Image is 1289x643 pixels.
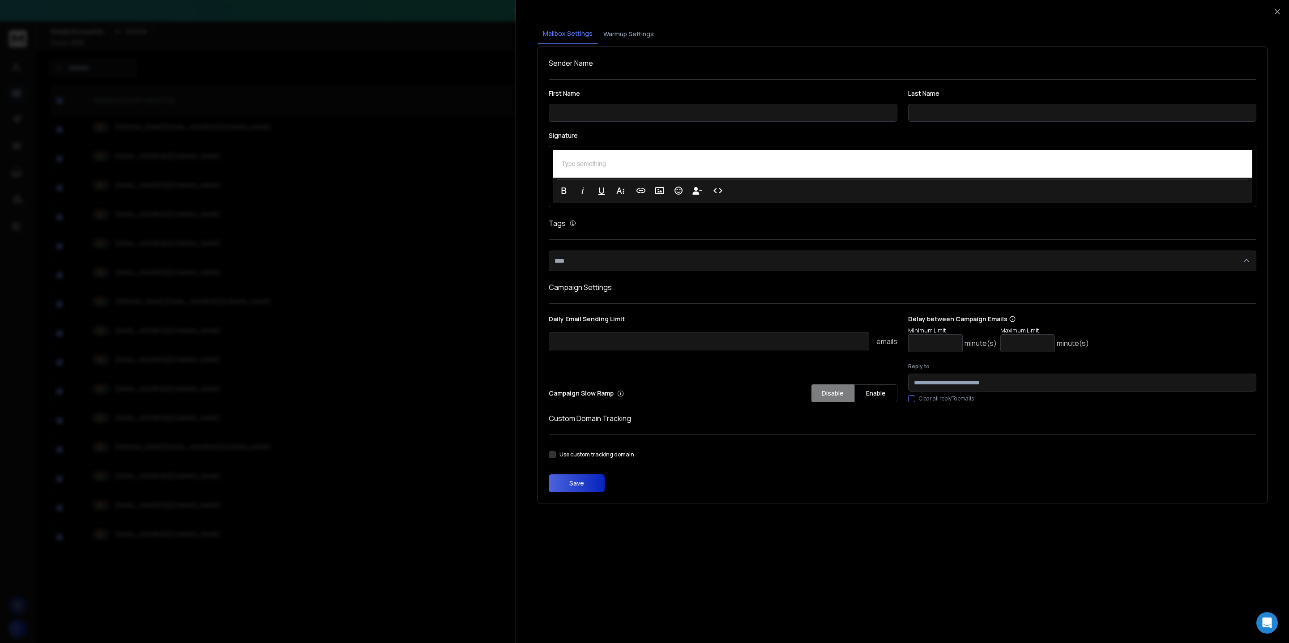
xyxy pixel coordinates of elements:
[908,315,1089,324] p: Delay between Campaign Emails
[651,182,668,200] button: Insert Image (⌘P)
[549,282,1256,293] h1: Campaign Settings
[598,24,659,44] button: Warmup Settings
[549,218,566,229] h1: Tags
[612,182,629,200] button: More Text
[1057,338,1089,349] p: minute(s)
[555,182,572,200] button: Bold (⌘B)
[811,384,854,402] button: Disable
[919,395,974,402] label: Clear all replyTo emails
[965,338,997,349] p: minute(s)
[854,384,897,402] button: Enable
[709,182,726,200] button: Code View
[549,132,1256,139] label: Signature
[1000,327,1089,334] p: Maximum Limit
[574,182,591,200] button: Italic (⌘I)
[549,58,1256,68] h1: Sender Name
[632,182,649,200] button: Insert Link (⌘K)
[549,413,1256,424] h1: Custom Domain Tracking
[876,336,897,347] p: emails
[908,363,1257,370] label: Reply to
[593,182,610,200] button: Underline (⌘U)
[908,327,997,334] p: Minimum Limit
[549,315,897,327] p: Daily Email Sending Limit
[538,24,598,44] button: Mailbox Settings
[689,182,706,200] button: Insert Unsubscribe Link
[559,451,634,458] label: Use custom tracking domain
[549,389,624,398] p: Campaign Slow Ramp
[908,90,1257,97] label: Last Name
[1256,612,1278,634] div: Open Intercom Messenger
[549,90,897,97] label: First Name
[549,474,605,492] button: Save
[670,182,687,200] button: Emoticons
